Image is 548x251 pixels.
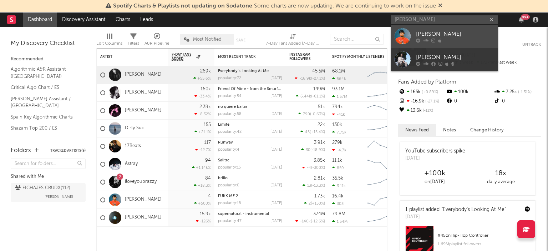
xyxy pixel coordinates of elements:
[299,77,311,81] span: -16.9k
[312,77,324,81] span: -27.1 %
[332,69,345,74] div: 68.1M
[125,72,162,78] a: [PERSON_NAME]
[398,124,436,136] button: News Feed
[218,141,233,145] a: Runway
[218,123,229,127] a: Límite
[194,112,211,116] div: -8.32 %
[218,212,282,216] div: supernatural - instrumental
[125,143,141,149] a: 17Beats
[218,166,241,170] div: popularity: 15
[96,30,122,51] div: Edit Columns
[314,158,325,163] div: 3.85k
[289,52,314,61] div: Instagram Followers
[332,94,347,99] div: 1.57M
[144,39,169,48] div: A&R Pipeline
[436,124,463,136] button: Notes
[218,87,315,91] a: Friend Of Mine - from the Smurfs Movie Soundtrack
[266,30,319,51] div: 7-Day Fans Added (7-Day Fans Added)
[312,95,324,99] span: -61.1 %
[218,105,247,109] a: no quiere bailar
[199,105,211,109] div: 2.39k
[11,84,78,91] a: Critical Algo Chart / ES
[332,122,342,127] div: 130k
[314,176,325,181] div: 2.81k
[218,55,272,59] div: Most Recent Track
[405,155,465,162] div: [DATE]
[218,148,239,152] div: popularity: 4
[405,206,506,214] div: 1 playlist added
[194,201,211,206] div: +500 %
[100,55,154,59] div: Artist
[218,201,241,205] div: popularity: 18
[332,55,386,59] div: Spotify Monthly Listeners
[23,12,57,27] a: Dashboard
[144,30,169,51] div: A&R Pipeline
[218,184,239,187] div: popularity: 0
[314,140,325,145] div: 3.91k
[332,194,344,199] div: 16.4k
[332,87,345,91] div: 93.1M
[218,219,242,223] div: popularity: 47
[364,66,396,84] svg: Chart title
[218,94,242,98] div: popularity: 54
[205,158,211,163] div: 94
[11,183,86,202] a: FICHAJES CRUDX(112)[PERSON_NAME]
[218,76,241,80] div: popularity: 72
[194,130,211,134] div: +21.1 %
[194,183,211,188] div: +18.3 %
[493,97,541,106] div: 0
[416,53,494,61] div: [PERSON_NAME]
[314,194,325,199] div: 1.73k
[201,87,211,91] div: 160k
[15,184,70,192] div: FICHAJES CRUDX ( 112 )
[270,94,282,98] div: [DATE]
[332,166,344,170] div: 859
[128,30,139,51] div: Filters
[295,219,325,224] div: ( )
[391,15,498,24] input: Search for artists
[218,176,228,180] a: brillo
[441,207,506,212] a: "Everybody’s Looking At Me"
[312,166,324,170] span: -300 %
[312,202,324,206] span: +150 %
[11,95,78,110] a: [PERSON_NAME] Assistant / [GEOGRAPHIC_DATA]
[11,113,78,121] a: Spain Key Algorithmic Charts
[270,166,282,170] div: [DATE]
[304,201,325,206] div: ( )
[307,184,311,188] span: 13
[298,112,325,116] div: ( )
[194,94,211,99] div: -33.4 %
[266,39,319,48] div: 7-Day Fans Added (7-Day Fans Added)
[312,220,324,224] span: -12.6 %
[391,48,498,71] a: [PERSON_NAME]
[125,197,162,203] a: [PERSON_NAME]
[218,69,282,73] div: Everybody’s Looking At Me
[364,155,396,173] svg: Chart title
[270,184,282,187] div: [DATE]
[493,87,541,97] div: 7.25k
[446,97,493,106] div: 0
[398,79,456,85] span: Fans Added by Platform
[312,184,324,188] span: -13.3 %
[196,219,211,224] div: -126 %
[193,76,211,81] div: +55.6 %
[218,159,229,162] a: Salitre
[50,149,86,152] button: Tracked Artists(9)
[318,122,325,127] div: 22k
[311,130,324,134] span: +15.4 %
[424,100,439,104] span: -27.1 %
[416,30,494,38] div: [PERSON_NAME]
[463,124,511,136] button: Change History
[125,161,138,167] a: Astray
[332,105,343,109] div: 794k
[296,94,325,99] div: ( )
[195,147,211,152] div: -12.7 %
[332,112,345,117] div: -41k
[364,120,396,137] svg: Chart title
[313,212,325,216] div: 374M
[11,146,31,155] div: Folders
[313,87,325,91] div: 149M
[270,76,282,80] div: [DATE]
[270,219,282,223] div: [DATE]
[218,123,282,127] div: Límite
